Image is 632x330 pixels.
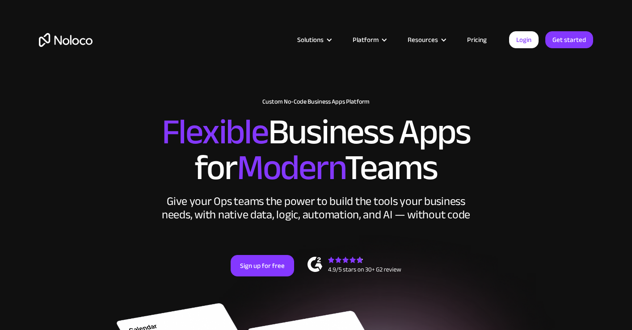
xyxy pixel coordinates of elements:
[509,31,539,48] a: Login
[341,34,396,46] div: Platform
[408,34,438,46] div: Resources
[39,114,593,186] h2: Business Apps for Teams
[160,195,472,221] div: Give your Ops teams the power to build the tools your business needs, with native data, logic, au...
[396,34,456,46] div: Resources
[231,255,294,276] a: Sign up for free
[39,33,93,47] a: home
[162,99,268,165] span: Flexible
[297,34,324,46] div: Solutions
[39,98,593,105] h1: Custom No-Code Business Apps Platform
[456,34,498,46] a: Pricing
[286,34,341,46] div: Solutions
[353,34,379,46] div: Platform
[237,134,345,201] span: Modern
[545,31,593,48] a: Get started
